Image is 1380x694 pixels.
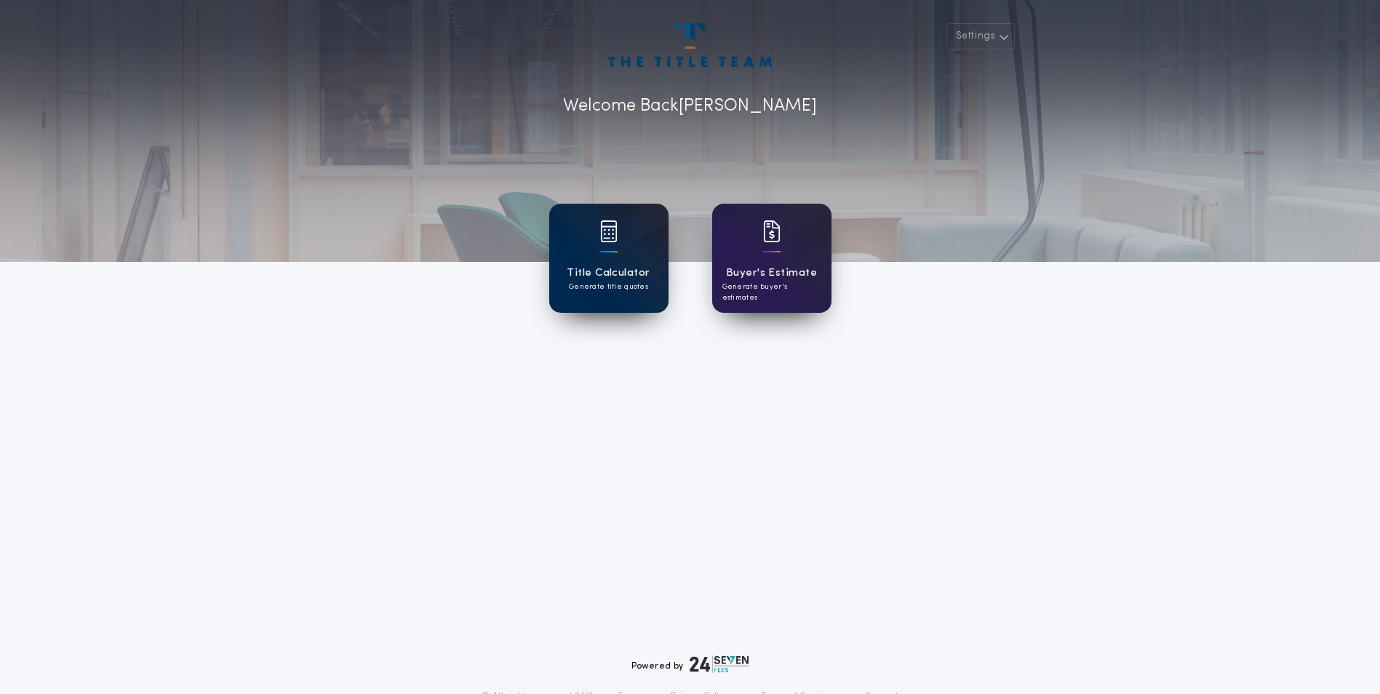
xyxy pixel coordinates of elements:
[600,220,618,242] img: card icon
[563,93,817,119] p: Welcome Back [PERSON_NAME]
[946,23,1015,49] button: Settings
[569,282,648,292] p: Generate title quotes
[567,265,650,282] h1: Title Calculator
[712,204,831,313] a: card iconBuyer's EstimateGenerate buyer's estimates
[631,655,749,673] div: Powered by
[608,23,771,67] img: account-logo
[690,655,749,673] img: logo
[549,204,669,313] a: card iconTitle CalculatorGenerate title quotes
[726,265,817,282] h1: Buyer's Estimate
[763,220,781,242] img: card icon
[722,282,821,303] p: Generate buyer's estimates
